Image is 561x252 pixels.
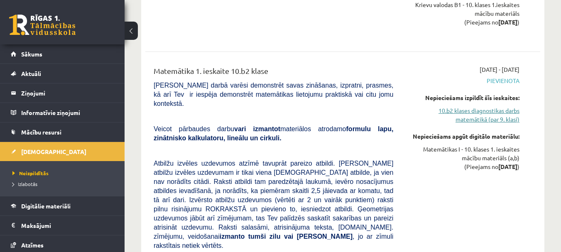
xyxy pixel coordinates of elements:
[12,181,37,187] span: Izlabotās
[11,122,114,142] a: Mācību resursi
[21,128,61,136] span: Mācību resursi
[11,44,114,64] a: Sākums
[154,160,393,249] span: Atbilžu izvēles uzdevumos atzīmē tavuprāt pareizo atbildi. [PERSON_NAME] atbilžu izvēles uzdevuma...
[154,65,393,81] div: Matemātika 1. ieskaite 10.b2 klase
[11,142,114,161] a: [DEMOGRAPHIC_DATA]
[12,180,116,188] a: Izlabotās
[406,145,519,171] div: Matemātikas I - 10. klases 1. ieskaites mācību materiāls (a,b) (Pieejams no )
[21,148,86,155] span: [DEMOGRAPHIC_DATA]
[498,18,517,26] strong: [DATE]
[406,132,519,141] div: Nepieciešams apgūt digitālo materiālu:
[406,76,519,85] span: Pievienota
[21,241,44,249] span: Atzīmes
[154,125,393,142] span: Veicot pārbaudes darbu materiālos atrodamo
[498,163,517,170] strong: [DATE]
[11,216,114,235] a: Maksājumi
[234,125,280,132] b: vari izmantot
[21,50,42,58] span: Sākums
[220,233,245,240] b: izmanto
[11,83,114,103] a: Ziņojumi
[21,216,114,235] legend: Maksājumi
[11,103,114,122] a: Informatīvie ziņojumi
[11,196,114,215] a: Digitālie materiāli
[21,103,114,122] legend: Informatīvie ziņojumi
[248,233,353,240] b: tumši zilu vai [PERSON_NAME]
[21,202,71,210] span: Digitālie materiāli
[11,64,114,83] a: Aktuāli
[154,82,393,107] span: [PERSON_NAME] darbā varēsi demonstrēt savas zināšanas, izpratni, prasmes, kā arī Tev ir iespēja d...
[154,125,393,142] b: formulu lapu, zinātnisko kalkulatoru, lineālu un cirkuli.
[480,65,519,74] span: [DATE] - [DATE]
[21,83,114,103] legend: Ziņojumi
[406,93,519,102] div: Nepieciešams izpildīt šīs ieskaites:
[12,169,116,177] a: Neizpildītās
[9,15,76,35] a: Rīgas 1. Tālmācības vidusskola
[406,0,519,27] div: Krievu valodas B1 - 10. klases 1.ieskaites mācību materiāls (Pieejams no )
[21,70,41,77] span: Aktuāli
[406,106,519,124] a: 10.b2 klases diagnostikas darbs matemātikā (par 9. klasi)
[12,170,49,176] span: Neizpildītās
